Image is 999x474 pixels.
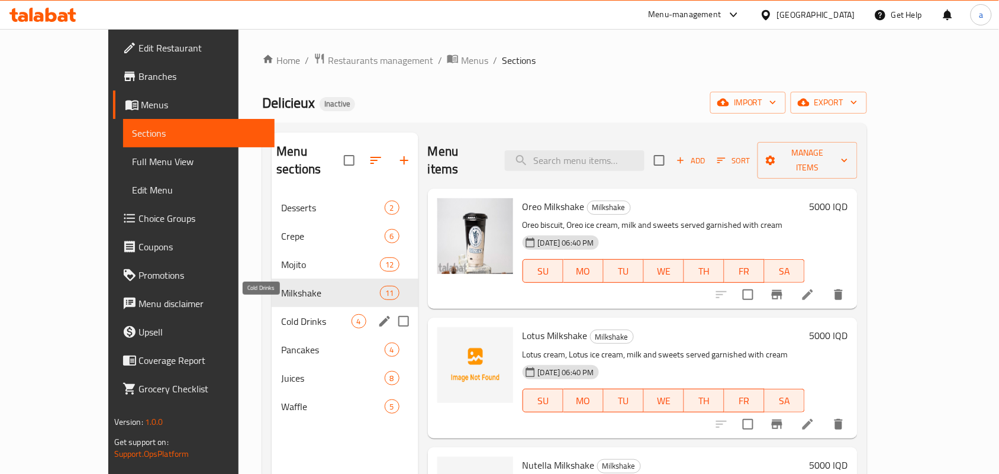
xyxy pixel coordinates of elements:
[568,392,599,409] span: MO
[800,95,858,110] span: export
[649,8,721,22] div: Menu-management
[647,148,672,173] span: Select section
[281,286,380,300] span: Milkshake
[139,325,266,339] span: Upsell
[644,389,684,412] button: WE
[523,218,805,233] p: Oreo biscuit, Oreo ice cream, milk and sweets served garnished with cream
[113,91,275,119] a: Menus
[528,392,559,409] span: SU
[385,202,399,214] span: 2
[767,146,848,175] span: Manage items
[262,53,867,68] nav: breadcrumb
[380,257,399,272] div: items
[385,201,399,215] div: items
[649,392,679,409] span: WE
[139,41,266,55] span: Edit Restaurant
[376,312,394,330] button: edit
[523,389,563,412] button: SU
[139,240,266,254] span: Coupons
[113,204,275,233] a: Choice Groups
[523,198,585,215] span: Oreo Milkshake
[139,268,266,282] span: Promotions
[145,414,163,430] span: 1.0.0
[133,183,266,197] span: Edit Menu
[428,143,491,178] h2: Menu items
[801,417,815,431] a: Edit menu item
[523,347,805,362] p: Lotus cream, Lotus ice cream, milk and sweets served garnished with cream
[758,142,858,179] button: Manage items
[381,288,398,299] span: 11
[276,143,343,178] h2: Menu sections
[824,280,853,309] button: delete
[810,327,848,344] h6: 5000 IQD
[352,316,366,327] span: 4
[320,99,355,109] span: Inactive
[320,97,355,111] div: Inactive
[281,314,351,328] span: Cold Drinks
[113,346,275,375] a: Coverage Report
[139,296,266,311] span: Menu disclaimer
[314,53,433,68] a: Restaurants management
[262,53,300,67] a: Home
[824,410,853,438] button: delete
[139,353,266,367] span: Coverage Report
[385,399,399,414] div: items
[588,201,630,214] span: Milkshake
[810,457,848,473] h6: 5000 IQD
[113,375,275,403] a: Grocery Checklist
[437,198,513,274] img: Oreo Milkshake
[763,280,791,309] button: Branch-specific-item
[763,410,791,438] button: Branch-specific-item
[385,401,399,412] span: 5
[649,263,679,280] span: WE
[281,371,384,385] span: Juices
[505,150,644,171] input: search
[113,62,275,91] a: Branches
[736,412,760,437] span: Select to update
[736,282,760,307] span: Select to update
[337,148,362,173] span: Select all sections
[720,95,776,110] span: import
[597,459,641,473] div: Milkshake
[801,288,815,302] a: Edit menu item
[113,233,275,261] a: Coupons
[262,89,315,116] span: Delicieux
[281,229,384,243] span: Crepe
[689,392,720,409] span: TH
[563,259,604,283] button: MO
[385,231,399,242] span: 6
[281,343,384,357] div: Pancakes
[791,92,867,114] button: export
[123,119,275,147] a: Sections
[133,126,266,140] span: Sections
[689,263,720,280] span: TH
[139,211,266,225] span: Choice Groups
[675,154,707,167] span: Add
[113,289,275,318] a: Menu disclaimer
[502,53,536,67] span: Sections
[385,344,399,356] span: 4
[328,53,433,67] span: Restaurants management
[523,456,595,474] span: Nutella Milkshake
[608,392,639,409] span: TU
[272,250,418,279] div: Mojito12
[714,151,753,170] button: Sort
[729,392,760,409] span: FR
[352,314,366,328] div: items
[114,414,143,430] span: Version:
[123,147,275,176] a: Full Menu View
[281,201,384,215] span: Desserts
[724,389,765,412] button: FR
[281,399,384,414] span: Waffle
[777,8,855,21] div: [GEOGRAPHIC_DATA]
[133,154,266,169] span: Full Menu View
[717,154,750,167] span: Sort
[305,53,309,67] li: /
[385,343,399,357] div: items
[523,327,588,344] span: Lotus Milkshake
